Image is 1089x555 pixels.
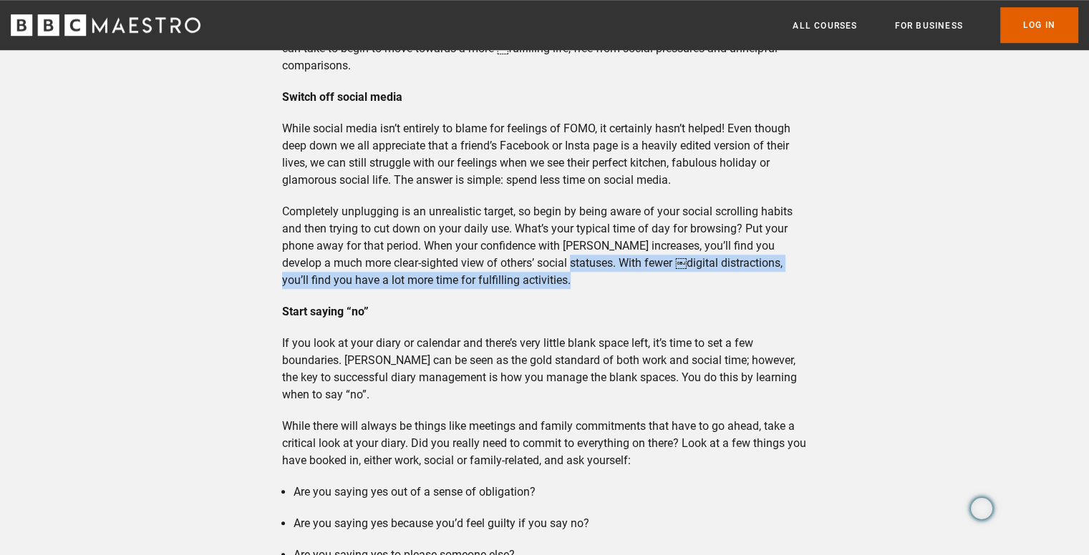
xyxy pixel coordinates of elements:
a: Log In [1000,7,1078,43]
nav: Primary [793,7,1078,43]
p: Completely unplugging is an unrealistic target, so begin by being aware of your social scrolling ... [282,203,807,289]
a: For business [894,19,962,33]
svg: BBC Maestro [11,14,200,36]
p: If you look at your diary or calendar and there’s very little blank space left, it’s time to set ... [282,335,807,403]
strong: Start saying “no” [282,305,369,318]
p: While there will always be things like meetings and family commitments that have to go ahead, tak... [282,418,807,469]
li: Are you saying yes out of a sense of obligation? [294,483,807,501]
a: All Courses [793,19,857,33]
strong: Switch off social media [282,90,402,104]
p: While social media isn’t entirely to blame for feelings of FOMO, it certainly hasn’t helped! Even... [282,120,807,189]
li: Are you saying yes because you’d feel guilty if you say no? [294,515,807,532]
